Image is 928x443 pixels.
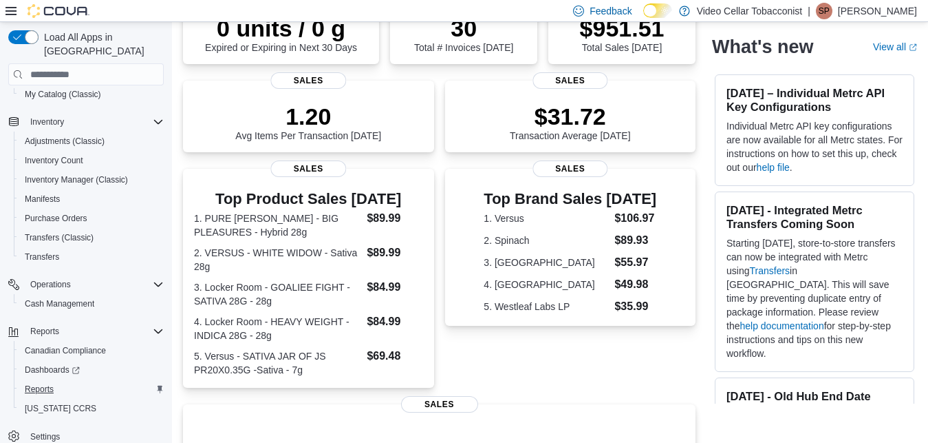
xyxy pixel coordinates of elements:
[14,294,169,313] button: Cash Management
[726,119,903,174] p: Individual Metrc API key configurations are now available for all Metrc states. For instructions ...
[25,384,54,395] span: Reports
[25,174,128,185] span: Inventory Manager (Classic)
[39,30,164,58] span: Load All Apps in [GEOGRAPHIC_DATA]
[3,112,169,132] button: Inventory
[25,323,164,340] span: Reports
[235,103,381,141] div: Avg Items Per Transaction [DATE]
[909,43,917,52] svg: External link
[14,151,169,170] button: Inventory Count
[14,189,169,209] button: Manifests
[14,228,169,247] button: Transfers (Classic)
[757,162,790,173] a: help file
[271,161,346,177] span: Sales
[14,170,169,189] button: Inventory Manager (Classic)
[14,132,169,151] button: Adjustments (Classic)
[235,103,381,130] p: 1.20
[726,86,903,114] h3: [DATE] – Individual Metrc API Key Configurations
[19,342,111,359] a: Canadian Compliance
[19,229,99,246] a: Transfers (Classic)
[205,14,357,42] p: 0 units / 0 g
[25,403,96,414] span: [US_STATE] CCRS
[25,89,101,100] span: My Catalog (Classic)
[19,362,164,378] span: Dashboards
[726,203,903,231] h3: [DATE] - Integrated Metrc Transfers Coming Soon
[712,36,813,58] h2: What's new
[614,254,656,271] dd: $55.97
[614,210,656,227] dd: $106.97
[194,315,361,342] dt: 4. Locker Room - HEAVY WEIGHT - INDICA 28G - 28g
[614,298,656,315] dd: $35.99
[367,348,422,364] dd: $69.48
[25,276,164,293] span: Operations
[510,103,631,141] div: Transaction Average [DATE]
[484,191,656,207] h3: Top Brand Sales [DATE]
[580,14,665,53] div: Total Sales [DATE]
[19,249,164,265] span: Transfers
[14,209,169,228] button: Purchase Orders
[194,191,423,207] h3: Top Product Sales [DATE]
[25,213,87,224] span: Purchase Orders
[25,251,59,262] span: Transfers
[30,116,64,127] span: Inventory
[819,3,830,19] span: SP
[414,14,513,42] p: 30
[205,14,357,53] div: Expired or Expiring in Next 30 Days
[14,341,169,360] button: Canadian Compliance
[367,210,422,227] dd: $89.99
[25,364,80,375] span: Dashboards
[25,276,76,293] button: Operations
[25,194,60,205] span: Manifests
[643,18,644,19] span: Dark Mode
[401,396,478,413] span: Sales
[25,298,94,309] span: Cash Management
[19,229,164,246] span: Transfers (Classic)
[808,3,810,19] p: |
[749,265,790,276] a: Transfers
[19,210,93,227] a: Purchase Orders
[484,300,609,313] dt: 5. Westleaf Labs LP
[25,232,94,243] span: Transfers (Classic)
[19,133,164,150] span: Adjustments (Classic)
[19,191,164,207] span: Manifests
[697,3,803,19] p: Video Cellar Tobacconist
[14,399,169,418] button: [US_STATE] CCRS
[3,275,169,294] button: Operations
[194,280,361,308] dt: 3. Locker Room - GOALIEE FIGHT - SATIVA 28G - 28g
[25,345,106,356] span: Canadian Compliance
[30,431,60,442] span: Settings
[484,278,609,291] dt: 4. [GEOGRAPHIC_DATA]
[414,14,513,53] div: Total # Invoices [DATE]
[19,400,164,417] span: Washington CCRS
[873,41,917,52] a: View allExternal link
[614,276,656,293] dd: $49.98
[14,380,169,399] button: Reports
[19,172,164,188] span: Inventory Manager (Classic)
[484,234,609,247] dt: 2. Spinach
[816,3,832,19] div: Seng Phetanoumorn
[532,161,607,177] span: Sales
[19,296,100,312] a: Cash Management
[19,152,89,169] a: Inventory Count
[30,326,59,337] span: Reports
[19,86,107,103] a: My Catalog (Classic)
[590,4,632,18] span: Feedback
[484,212,609,225] dt: 1. Versus
[14,360,169,380] a: Dashboards
[14,85,169,104] button: My Catalog (Classic)
[14,247,169,267] button: Transfers
[25,155,83,166] span: Inventory Count
[19,172,133,188] a: Inventory Manager (Classic)
[367,245,422,261] dd: $89.99
[19,381,59,398] a: Reports
[19,133,110,150] a: Adjustments (Classic)
[19,296,164,312] span: Cash Management
[19,210,164,227] span: Purchase Orders
[838,3,917,19] p: [PERSON_NAME]
[25,114,164,130] span: Inventory
[19,342,164,359] span: Canadian Compliance
[194,212,361,239] dt: 1. PURE [PERSON_NAME] - BIG PLEASURES - Hybrid 28g
[367,313,422,330] dd: $84.99
[726,236,903,360] p: Starting [DATE], store-to-store transfers can now be integrated with Metrc using in [GEOGRAPHIC_D...
[19,249,65,265] a: Transfers
[19,152,164,169] span: Inventory Count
